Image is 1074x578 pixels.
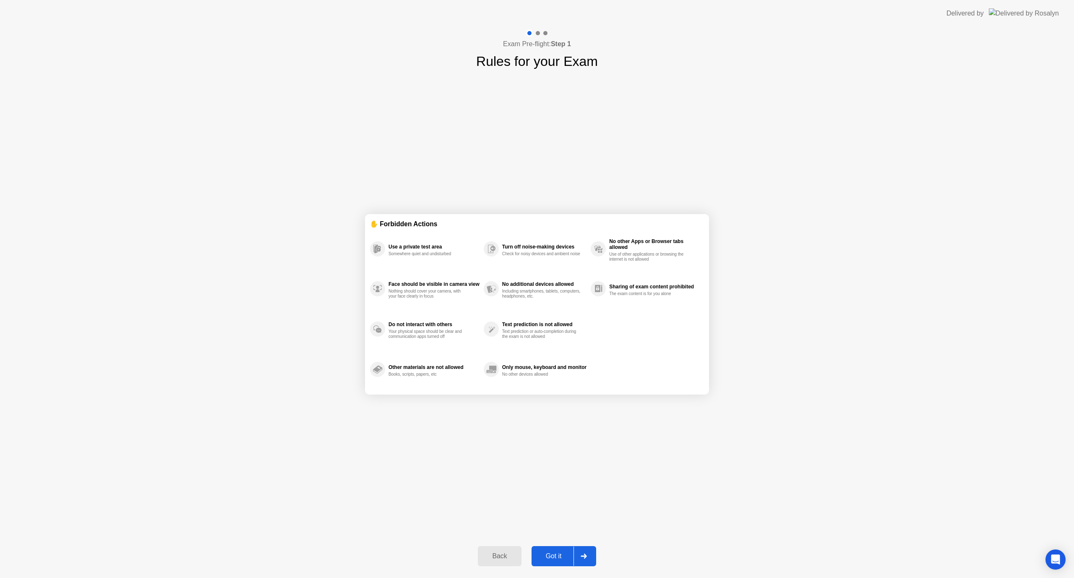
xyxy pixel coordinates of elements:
div: Sharing of exam content prohibited [609,284,700,290]
h4: Exam Pre-flight: [503,39,571,49]
div: Use of other applications or browsing the internet is not allowed [609,252,688,262]
div: Delivered by [946,8,984,18]
button: Got it [532,546,596,566]
div: Do not interact with others [388,322,480,327]
div: Use a private test area [388,244,480,250]
div: Text prediction or auto-completion during the exam is not allowed [502,329,581,339]
img: Delivered by Rosalyn [989,8,1059,18]
div: Face should be visible in camera view [388,281,480,287]
div: Including smartphones, tablets, computers, headphones, etc. [502,289,581,299]
div: Books, scripts, papers, etc [388,372,468,377]
div: Back [480,552,519,560]
div: Open Intercom Messenger [1045,549,1066,570]
div: Text prediction is not allowed [502,322,587,327]
div: No other Apps or Browser tabs allowed [609,238,700,250]
div: Only mouse, keyboard and monitor [502,364,587,370]
div: Somewhere quiet and undisturbed [388,251,468,256]
div: Check for noisy devices and ambient noise [502,251,581,256]
div: Turn off noise-making devices [502,244,587,250]
b: Step 1 [551,40,571,47]
div: Got it [534,552,573,560]
div: ✋ Forbidden Actions [370,219,704,229]
div: Other materials are not allowed [388,364,480,370]
h1: Rules for your Exam [476,51,598,71]
div: Nothing should cover your camera, with your face clearly in focus [388,289,468,299]
button: Back [478,546,521,566]
div: No additional devices allowed [502,281,587,287]
div: Your physical space should be clear and communication apps turned off [388,329,468,339]
div: No other devices allowed [502,372,581,377]
div: The exam content is for you alone [609,291,688,296]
